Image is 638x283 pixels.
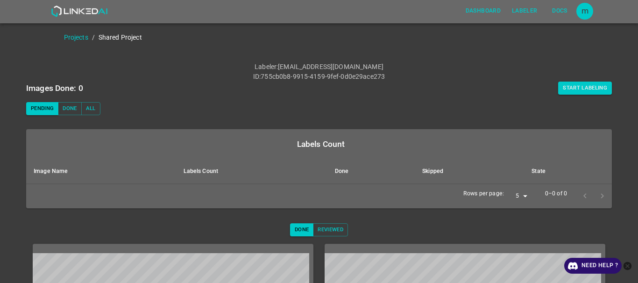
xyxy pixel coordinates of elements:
li: / [92,33,95,42]
button: Labeler [508,3,541,19]
button: Done [290,223,313,236]
button: Done [58,102,81,115]
h6: Images Done: 0 [26,82,83,95]
p: Shared Project [99,33,142,42]
a: Need Help ? [564,258,622,274]
th: Labels Count [176,159,327,184]
a: Docs [543,1,576,21]
img: LinkedAI [51,6,107,17]
button: close-help [622,258,633,274]
button: Start Labeling [558,82,612,95]
th: Done [327,159,415,184]
button: Docs [545,3,574,19]
button: Dashboard [462,3,504,19]
button: Open settings [576,3,593,20]
p: 755cb0b8-9915-4159-9fef-0d0e29ace273 [261,72,385,82]
a: Labeler [506,1,543,21]
p: 0–0 of 0 [545,190,567,198]
th: Skipped [415,159,524,184]
a: Projects [64,34,88,41]
p: Labeler : [255,62,278,72]
button: Reviewed [313,223,348,236]
div: m [576,3,593,20]
p: Rows per page: [463,190,504,198]
div: Labels Count [34,138,608,151]
button: Pending [26,102,58,115]
button: All [81,102,100,115]
div: 5 [508,190,530,203]
p: [EMAIL_ADDRESS][DOMAIN_NAME] [278,62,383,72]
p: ID : [253,72,261,82]
nav: breadcrumb [64,33,638,42]
a: Dashboard [460,1,506,21]
th: Image Name [26,159,176,184]
th: State [524,159,612,184]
